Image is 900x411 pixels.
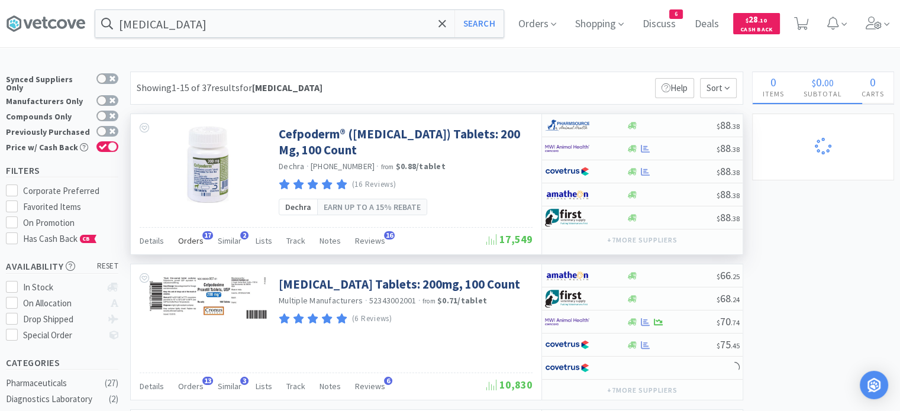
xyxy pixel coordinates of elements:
img: 77fca1acd8b6420a9015268ca798ef17_1.png [545,359,589,377]
img: 67d67680309e4a0bb49a5ff0391dcc42_6.png [545,209,589,226]
div: On Allocation [23,296,102,310]
div: ( 27 ) [105,376,118,390]
div: Pharmaceuticals [6,376,102,390]
span: 88 [717,211,740,224]
a: Deals [690,19,724,30]
span: Cash Back [740,27,773,34]
span: $ [717,191,720,200]
span: $ [812,77,816,89]
div: ( 2 ) [109,392,118,406]
span: . 45 [731,341,740,350]
span: Dechra [285,200,311,213]
span: 6 [670,10,682,18]
a: Discuss6 [638,19,680,30]
div: Diagnostics Laboratory [6,392,102,406]
span: Notes [320,235,341,246]
span: Track [286,381,305,391]
span: $ [717,145,720,154]
span: 17 [202,231,213,240]
h5: Categories [6,356,118,370]
span: . 38 [731,122,740,131]
span: . 24 [731,295,740,304]
h5: Filters [6,164,118,177]
a: Cefpoderm® ([MEDICAL_DATA]) Tablets: 200 Mg, 100 Count [279,126,530,158]
div: Special Order [23,328,102,342]
span: Details [140,235,164,246]
span: Reviews [355,235,385,246]
span: Track [286,235,305,246]
span: . 74 [731,318,740,327]
button: +7more suppliers [601,382,683,399]
strong: $0.71 / tablet [437,295,487,306]
img: 3331a67d23dc422aa21b1ec98afbf632_11.png [545,186,589,203]
span: Similar [218,381,241,391]
h4: Items [753,88,793,99]
span: Lists [256,235,272,246]
span: $ [717,168,720,177]
span: Sort [700,78,737,98]
button: Search [454,10,504,37]
a: [MEDICAL_DATA] Tablets: 200mg, 100 Count [279,276,520,292]
span: 2 [240,231,249,240]
a: Dechra [279,161,305,171]
button: +7more suppliers [601,232,683,248]
span: $ [717,272,720,281]
p: (6 Reviews) [352,313,392,325]
span: Earn up to a 15% rebate [324,200,421,213]
span: from [381,163,394,171]
span: · [365,295,367,306]
span: 70 [717,315,740,328]
strong: $0.88 / tablet [396,161,446,171]
span: Details [140,381,164,391]
img: f6b2451649754179b5b4e0c70c3f7cb0_2.png [545,140,589,157]
span: Notes [320,381,341,391]
span: 6 [384,377,392,385]
span: 88 [717,118,740,132]
span: 88 [717,141,740,155]
div: Open Intercom Messenger [860,371,888,399]
span: . 10 [758,17,767,24]
img: 77fca1acd8b6420a9015268ca798ef17_1.png [545,336,589,354]
h4: Carts [851,88,893,99]
span: 66 [717,268,740,282]
span: CB [80,235,92,242]
div: In Stock [23,280,102,295]
span: 16 [384,231,395,240]
span: for [240,82,322,93]
div: Manufacturers Only [6,95,91,105]
div: Compounds Only [6,111,91,121]
div: On Promotion [23,216,119,230]
div: Drop Shipped [23,312,102,326]
span: 13 [202,377,213,385]
strong: [MEDICAL_DATA] [252,82,322,93]
a: $28.10Cash Back [733,8,780,40]
span: Orders [178,235,204,246]
img: 77fca1acd8b6420a9015268ca798ef17_1.png [545,163,589,180]
span: . 38 [731,168,740,177]
span: 75 [717,338,740,351]
div: Previously Purchased [6,126,91,136]
span: 28 [746,14,767,25]
span: $ [746,17,749,24]
span: . 38 [731,145,740,154]
p: Help [655,78,694,98]
span: . 38 [731,214,740,223]
span: Orders [178,381,204,391]
span: 52343002001 [369,295,417,306]
span: [PHONE_NUMBER] [311,161,375,171]
img: 3331a67d23dc422aa21b1ec98afbf632_11.png [545,267,589,284]
span: 0 [770,75,776,89]
span: Has Cash Back [23,233,97,244]
span: from [422,297,436,305]
div: Favorited Items [23,200,119,214]
input: Search by item, sku, manufacturer, ingredient, size... [95,10,504,37]
span: Lists [256,381,272,391]
img: 13620c388ae94a62a0ccaa97c609e2cd_244821.jpeg [169,126,246,203]
h5: Availability [6,260,118,273]
div: Price w/ Cash Back [6,141,91,151]
span: $ [717,318,720,327]
img: 67d67680309e4a0bb49a5ff0391dcc42_6.png [545,290,589,308]
span: Similar [218,235,241,246]
a: Multiple Manufacturers [279,295,363,306]
img: 6e75cf7540c741eb9de2fa256d64bb7b_220425.png [149,276,267,320]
